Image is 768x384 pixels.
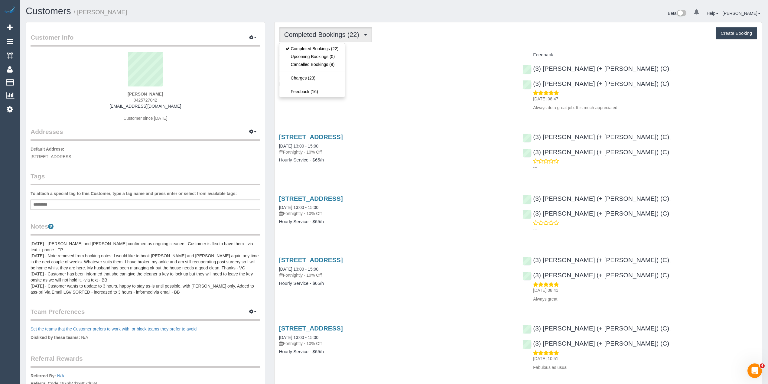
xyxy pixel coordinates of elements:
p: Fortnightly - 10% Off [279,272,514,278]
span: , [670,197,672,202]
label: Default Address: [31,146,64,152]
a: N/A [57,373,64,378]
a: [STREET_ADDRESS] [279,195,343,202]
p: [DATE] 08:41 [533,287,757,293]
legend: Tags [31,172,260,185]
legend: Customer Info [31,33,260,47]
a: Charges (23) [279,74,345,82]
a: Set the teams that the Customer prefers to work with, or block teams they prefer to avoid [31,327,197,331]
a: Beta [668,11,687,16]
span: N/A [81,335,88,340]
p: Fortnightly - 10% Off [279,149,514,155]
a: Help [707,11,718,16]
h4: Hourly Service - $65/h [279,281,514,286]
h4: Service [279,52,514,57]
a: [PERSON_NAME] [723,11,760,16]
strong: [PERSON_NAME] [128,92,163,96]
img: New interface [676,10,686,18]
p: [DATE] 10:51 [533,356,757,362]
a: (3) [PERSON_NAME] (+ [PERSON_NAME]) (C) [522,65,669,72]
a: (3) [PERSON_NAME] (+ [PERSON_NAME]) (C) [522,195,669,202]
span: Completed Bookings (22) [284,31,362,38]
p: Fortnightly - 10% Off [279,210,514,216]
a: [DATE] 13:00 - 15:00 [279,144,318,148]
a: (3) [PERSON_NAME] (+ [PERSON_NAME]) (C) [522,148,669,155]
span: [STREET_ADDRESS] [31,154,72,159]
p: --- [533,164,757,170]
img: Automaid Logo [4,6,16,15]
label: To attach a special tag to this Customer, type a tag name and press enter or select from availabl... [31,190,237,197]
legend: Referral Rewards [31,354,260,368]
h4: Hourly Service - $65/h [279,158,514,163]
span: , [670,67,672,72]
pre: [DATE] - [PERSON_NAME] and [PERSON_NAME] confirmed as ongoing cleaners. Customer is flex to have ... [31,241,260,295]
p: [DATE] 08:47 [533,96,757,102]
a: Completed Bookings (22) [279,45,345,53]
span: , [670,258,672,263]
a: [STREET_ADDRESS] [279,133,343,140]
a: [EMAIL_ADDRESS][DOMAIN_NAME] [109,104,181,109]
span: 0425727042 [134,98,157,103]
small: / [PERSON_NAME] [74,9,127,15]
a: [STREET_ADDRESS] [279,325,343,332]
span: , [670,135,672,140]
legend: Notes [31,222,260,236]
span: Customer since [DATE] [123,116,167,121]
h4: Feedback [522,52,757,57]
a: (3) [PERSON_NAME] (+ [PERSON_NAME]) (C) [522,256,669,263]
p: Always do a great job. It is much appreciated [533,105,757,111]
a: [DATE] 13:00 - 15:00 [279,267,318,272]
a: Upcoming Bookings (0) [279,53,345,60]
h4: Hourly Service - $65/h [279,349,514,354]
p: Always great [533,296,757,302]
button: Completed Bookings (22) [279,27,372,42]
a: (3) [PERSON_NAME] (+ [PERSON_NAME]) (C) [522,325,669,332]
a: Cancelled Bookings (9) [279,60,345,68]
span: 4 [760,363,765,368]
a: (3) [PERSON_NAME] (+ [PERSON_NAME]) (C) [522,80,669,87]
iframe: Intercom live chat [747,363,762,378]
button: Create Booking [716,27,757,40]
a: [DATE] 13:00 - 15:00 [279,205,318,210]
a: (3) [PERSON_NAME] (+ [PERSON_NAME]) (C) [522,133,669,140]
p: Fortnightly - 10% Off [279,340,514,347]
a: (3) [PERSON_NAME] (+ [PERSON_NAME]) (C) [522,272,669,278]
h4: Hourly Service - $65/h [279,219,514,224]
span: , [670,327,672,331]
a: Customers [26,6,71,16]
legend: Team Preferences [31,307,260,321]
p: Fortnightly - 10% Off [279,81,514,87]
a: (3) [PERSON_NAME] (+ [PERSON_NAME]) (C) [522,340,669,347]
h4: Hourly Service - $65/h [279,89,514,94]
a: [STREET_ADDRESS] [279,256,343,263]
a: Feedback (16) [279,88,345,96]
p: --- [533,226,757,232]
a: [DATE] 13:00 - 15:00 [279,335,318,340]
p: Fabulous as usual [533,364,757,370]
label: Referred By: [31,373,56,379]
a: (3) [PERSON_NAME] (+ [PERSON_NAME]) (C) [522,210,669,217]
label: Disliked by these teams: [31,334,80,340]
